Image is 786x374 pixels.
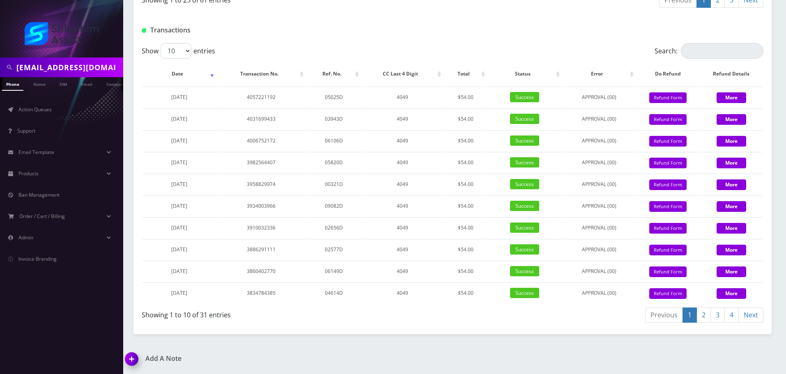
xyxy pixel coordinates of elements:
button: More [717,266,746,277]
button: More [717,179,746,190]
input: Search in Company [16,60,121,75]
td: 4049 [362,282,443,303]
td: 4049 [362,195,443,216]
button: Refund Form [649,92,687,103]
button: More [717,114,746,125]
button: Refund Form [649,245,687,256]
span: Ban Management [18,191,60,198]
button: More [717,92,746,103]
a: Phone [2,77,23,91]
td: 05025D [306,87,361,108]
span: Success [510,179,539,189]
td: APPROVAL (00) [563,152,636,173]
input: Search: [681,43,763,59]
th: Status: activate to sort column ascending [488,62,561,86]
span: [DATE] [171,289,187,296]
td: 3886291111 [217,239,306,260]
td: APPROVAL (00) [563,239,636,260]
span: [DATE] [171,181,187,188]
span: Success [510,92,539,102]
td: APPROVAL (00) [563,174,636,195]
button: More [717,223,746,234]
span: [DATE] [171,137,187,144]
td: 3910032336 [217,217,306,238]
td: APPROVAL (00) [563,195,636,216]
td: $54.00 [444,174,487,195]
span: [DATE] [171,159,187,166]
span: [DATE] [171,94,187,101]
td: APPROVAL (00) [563,217,636,238]
td: APPROVAL (00) [563,87,636,108]
a: 4 [724,307,739,323]
th: Error: activate to sort column ascending [563,62,636,86]
span: Support [17,127,35,134]
td: $54.00 [444,217,487,238]
th: Total: activate to sort column ascending [444,62,487,86]
span: Success [510,114,539,124]
span: Admin [18,234,33,241]
td: 06149D [306,261,361,282]
img: Shluchim Assist [25,22,99,45]
label: Show entries [142,43,215,59]
td: 4031699433 [217,108,306,129]
td: 4049 [362,87,443,108]
button: Refund Form [649,158,687,169]
td: APPROVAL (00) [563,108,636,129]
th: Ref. No.: activate to sort column ascending [306,62,361,86]
span: Order / Cart / Billing [19,213,65,220]
td: 3958829974 [217,174,306,195]
span: Success [510,223,539,233]
button: Refund Form [649,288,687,299]
td: 3982564407 [217,152,306,173]
button: More [717,136,746,147]
td: $54.00 [444,130,487,151]
td: 4057221192 [217,87,306,108]
button: Refund Form [649,114,687,125]
td: $54.00 [444,282,487,303]
td: 4049 [362,108,443,129]
button: More [717,201,746,212]
td: APPROVAL (00) [563,130,636,151]
a: Add A Note [125,355,446,363]
td: APPROVAL (00) [563,282,636,303]
td: 4049 [362,174,443,195]
button: More [717,288,746,299]
td: 06106D [306,130,361,151]
button: More [717,158,746,168]
td: 4049 [362,239,443,260]
td: $54.00 [444,239,487,260]
select: Showentries [161,43,191,59]
img: Transactions [142,28,146,33]
td: $54.00 [444,87,487,108]
td: 02577D [306,239,361,260]
a: Company [102,77,130,90]
td: 4049 [362,152,443,173]
td: APPROVAL (00) [563,261,636,282]
td: 04614D [306,282,361,303]
label: Search: [655,43,763,59]
span: Email Template [18,149,54,156]
td: 05820D [306,152,361,173]
span: Success [510,266,539,276]
td: $54.00 [444,195,487,216]
td: 4049 [362,130,443,151]
a: Next [738,307,763,323]
a: Previous [645,307,683,323]
span: [DATE] [171,202,187,209]
h1: Transactions [142,26,341,34]
td: 3934003966 [217,195,306,216]
a: 1 [683,307,697,323]
th: Transaction No.: activate to sort column ascending [217,62,306,86]
button: Refund Form [649,223,687,234]
th: CC Last 4 Digit: activate to sort column ascending [362,62,443,86]
span: Products [18,170,39,177]
span: [DATE] [171,246,187,253]
td: $54.00 [444,261,487,282]
th: Do Refund [637,62,699,86]
td: 4049 [362,217,443,238]
button: More [717,245,746,255]
a: SIM [55,77,71,90]
td: $54.00 [444,108,487,129]
span: Action Queues [18,106,52,113]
